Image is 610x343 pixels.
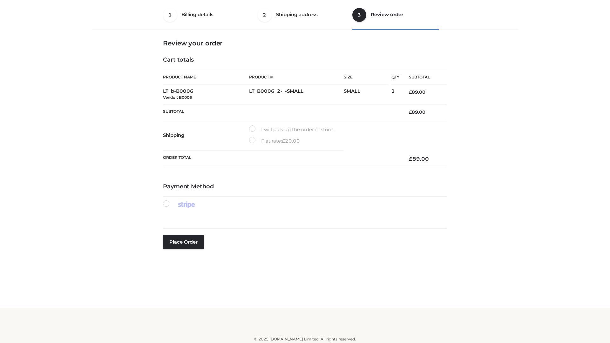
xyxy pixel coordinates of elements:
th: Size [344,70,388,84]
td: 1 [391,84,399,104]
h4: Payment Method [163,183,447,190]
bdi: 20.00 [282,138,300,144]
th: Product # [249,70,344,84]
th: Subtotal [163,104,399,120]
th: Subtotal [399,70,447,84]
th: Product Name [163,70,249,84]
th: Qty [391,70,399,84]
label: Flat rate: [249,137,300,145]
td: SMALL [344,84,391,104]
bdi: 89.00 [409,156,429,162]
div: © 2025 [DOMAIN_NAME] Limited. All rights reserved. [94,336,516,342]
h4: Cart totals [163,57,447,64]
th: Shipping [163,120,249,151]
label: I will pick up the order in store. [249,125,334,134]
td: LT_b-B0006 [163,84,249,104]
bdi: 89.00 [409,89,425,95]
span: £ [409,156,412,162]
small: Vendor: B0006 [163,95,192,100]
td: LT_B0006_2-_-SMALL [249,84,344,104]
button: Place order [163,235,204,249]
span: £ [409,89,412,95]
span: £ [409,109,412,115]
th: Order Total [163,151,399,167]
bdi: 89.00 [409,109,425,115]
h3: Review your order [163,39,447,47]
span: £ [282,138,285,144]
